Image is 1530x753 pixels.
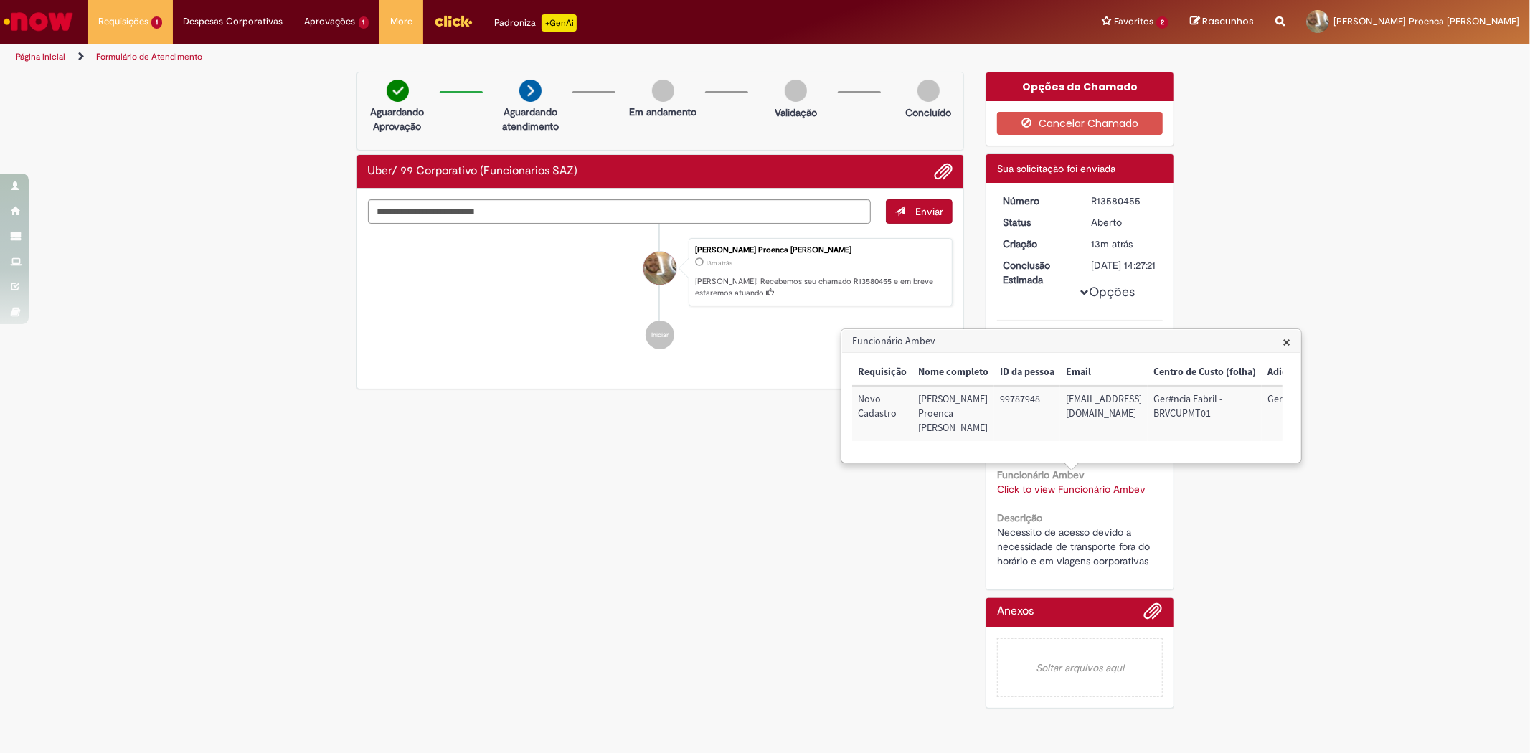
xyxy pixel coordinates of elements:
[542,14,577,32] p: +GenAi
[934,162,953,181] button: Adicionar anexos
[652,80,674,102] img: img-circle-grey.png
[1156,16,1168,29] span: 2
[852,386,912,441] td: Requisição: Novo Cadastro
[917,80,940,102] img: img-circle-grey.png
[775,105,817,120] p: Validação
[629,105,696,119] p: Em andamento
[390,14,412,29] span: More
[992,237,1080,251] dt: Criação
[905,105,951,120] p: Concluído
[1091,215,1158,229] div: Aberto
[368,165,578,178] h2: Uber/ 99 Corporativo (Funcionarios SAZ) Histórico de tíquete
[994,386,1060,441] td: ID da pessoa: 99787948
[434,10,473,32] img: click_logo_yellow_360x200.png
[706,259,732,267] time: 30/09/2025 10:27:18
[852,359,912,386] th: Requisição
[997,605,1034,618] h2: Anexos
[1114,14,1153,29] span: Favoritos
[912,386,994,441] td: Nome completo: Matheus Proenca Figueira Da Costa
[1091,194,1158,208] div: R13580455
[359,16,369,29] span: 1
[997,112,1163,135] button: Cancelar Chamado
[1091,237,1133,250] span: 13m atrás
[886,199,953,224] button: Enviar
[785,80,807,102] img: img-circle-grey.png
[992,258,1080,287] dt: Conclusão Estimada
[997,468,1085,481] b: Funcionário Ambev
[1,7,75,36] img: ServiceNow
[997,483,1146,496] a: Click to view Funcionário Ambev
[368,199,872,224] textarea: Digite sua mensagem aqui...
[706,259,732,267] span: 13m atrás
[96,51,202,62] a: Formulário de Atendimento
[387,80,409,102] img: check-circle-green.png
[1144,602,1163,627] button: Adicionar anexos
[368,224,953,364] ul: Histórico de tíquete
[1148,359,1262,386] th: Centro de Custo (folha)
[992,215,1080,229] dt: Status
[1091,237,1133,250] time: 30/09/2025 10:27:18
[997,511,1042,524] b: Descrição
[997,162,1115,175] span: Sua solicitação foi enviada
[184,14,283,29] span: Despesas Corporativas
[496,105,565,133] p: Aguardando atendimento
[842,330,1300,353] h3: Funcionário Ambev
[1060,386,1148,441] td: Email: 99787948@ambev.com.br
[1091,258,1158,273] div: [DATE] 14:27:21
[1283,334,1290,349] button: Close
[1060,359,1148,386] th: Email
[695,276,945,298] p: [PERSON_NAME]! Recebemos seu chamado R13580455 e em breve estaremos atuando.
[368,238,953,307] li: Matheus Proenca Figueira Da Costa
[98,14,148,29] span: Requisições
[363,105,433,133] p: Aguardando Aprovação
[997,638,1163,697] em: Soltar arquivos aqui
[841,328,1302,463] div: Funcionário Ambev
[695,246,945,255] div: [PERSON_NAME] Proenca [PERSON_NAME]
[16,51,65,62] a: Página inicial
[912,359,994,386] th: Nome completo
[915,205,943,218] span: Enviar
[1148,386,1262,441] td: Centro de Custo (folha): Ger#ncia Fabril - BRVCUPMT01
[1091,237,1158,251] div: 30/09/2025 10:27:18
[151,16,162,29] span: 1
[1283,332,1290,351] span: ×
[997,526,1153,567] span: Necessito de acesso devido a necessidade de transporte fora do horário e em viagens corporativas
[1190,15,1254,29] a: Rascunhos
[11,44,1009,70] ul: Trilhas de página
[1262,359,1449,386] th: Adicionar outro centro de custo (nome)
[986,72,1174,101] div: Opções do Chamado
[1202,14,1254,28] span: Rascunhos
[519,80,542,102] img: arrow-next.png
[1262,386,1449,441] td: Adicionar outro centro de custo (nome): Ger#ncia Fabril - BRVCUPMT01
[494,14,577,32] div: Padroniza
[305,14,356,29] span: Aprovações
[992,194,1080,208] dt: Número
[643,252,676,285] div: Matheus Proenca Figueira Da Costa
[1333,15,1519,27] span: [PERSON_NAME] Proenca [PERSON_NAME]
[994,359,1060,386] th: ID da pessoa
